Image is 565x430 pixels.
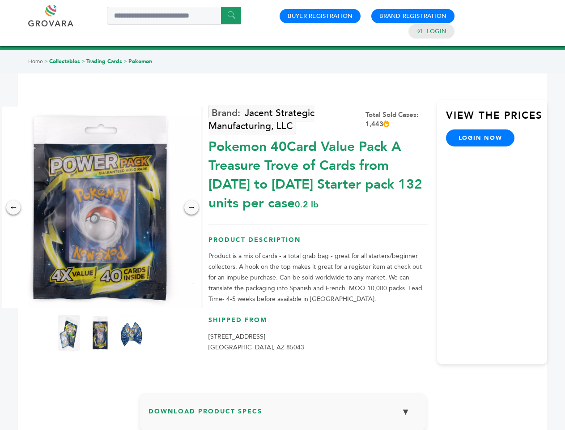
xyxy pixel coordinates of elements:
a: Jacent Strategic Manufacturing, LLC [208,105,314,134]
a: Trading Cards [86,58,122,65]
img: Pokemon 40-Card Value Pack – A Treasure Trove of Cards from 1996 to 2024 - Starter pack! 132 unit... [58,315,80,351]
h3: Shipped From [208,316,428,331]
p: Product is a mix of cards - a total grab bag - great for all starters/beginner collectors. A hook... [208,251,428,305]
a: Login [427,27,446,35]
span: > [44,58,48,65]
a: Home [28,58,43,65]
div: Pokemon 40Card Value Pack A Treasure Trove of Cards from [DATE] to [DATE] Starter pack 132 units ... [208,133,428,213]
span: > [123,58,127,65]
a: Brand Registration [379,12,446,20]
h3: Product Description [208,236,428,251]
p: [STREET_ADDRESS] [GEOGRAPHIC_DATA], AZ 85043 [208,331,428,353]
a: login now [446,129,515,146]
img: Pokemon 40-Card Value Pack – A Treasure Trove of Cards from 1996 to 2024 - Starter pack! 132 unit... [89,315,111,351]
span: > [81,58,85,65]
img: Pokemon 40-Card Value Pack – A Treasure Trove of Cards from 1996 to 2024 - Starter pack! 132 unit... [120,315,143,351]
input: Search a product or brand... [107,7,241,25]
a: Buyer Registration [288,12,353,20]
a: Collectables [49,58,80,65]
div: ← [6,200,21,215]
span: 0.2 lb [295,198,319,211]
h3: Download Product Specs [149,402,417,428]
a: Pokemon [128,58,152,65]
div: → [184,200,199,215]
h3: View the Prices [446,109,547,129]
button: ▼ [395,402,417,421]
div: Total Sold Cases: 1,443 [365,110,428,129]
